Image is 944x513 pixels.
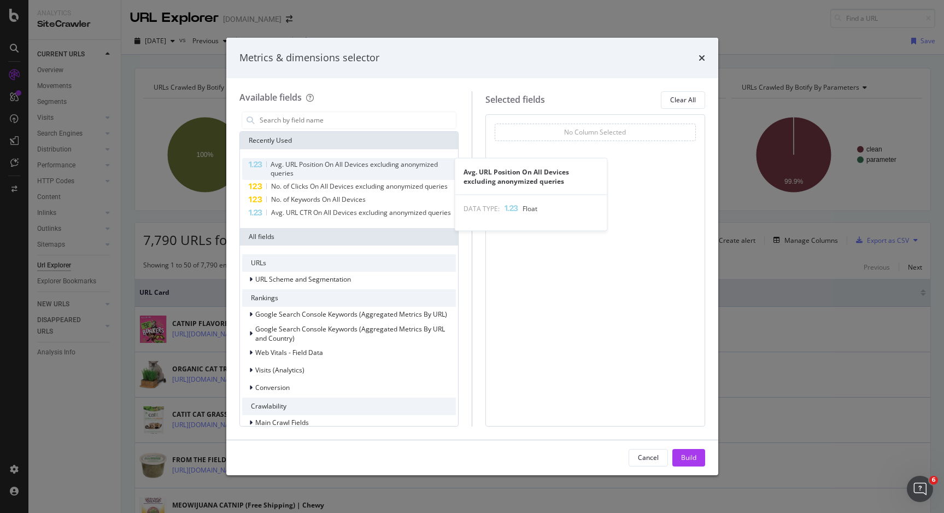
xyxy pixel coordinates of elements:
[699,51,705,65] div: times
[255,310,447,319] span: Google Search Console Keywords (Aggregated Metrics By URL)
[661,91,705,109] button: Clear All
[464,204,500,213] span: DATA TYPE:
[255,365,304,375] span: Visits (Analytics)
[638,453,659,462] div: Cancel
[255,275,351,284] span: URL Scheme and Segmentation
[629,449,668,467] button: Cancel
[226,38,718,475] div: modal
[259,112,456,129] input: Search by field name
[242,289,456,307] div: Rankings
[455,167,607,186] div: Avg. URL Position On All Devices excluding anonymized queries
[271,195,366,204] span: No. of Keywords On All Devices
[681,453,696,462] div: Build
[670,95,696,104] div: Clear All
[523,204,537,213] span: Float
[240,228,459,246] div: All fields
[271,208,451,217] span: Avg. URL CTR On All Devices excluding anonymized queries
[255,348,323,357] span: Web Vitals - Field Data
[271,182,448,191] span: No. of Clicks On All Devices excluding anonymized queries
[255,418,309,427] span: Main Crawl Fields
[929,476,938,485] span: 6
[239,51,379,65] div: Metrics & dimensions selector
[242,254,456,272] div: URLs
[242,398,456,415] div: Crawlability
[907,476,933,502] iframe: Intercom live chat
[255,324,445,343] span: Google Search Console Keywords (Aggregated Metrics By URL and Country)
[255,383,290,392] span: Conversion
[239,91,302,103] div: Available fields
[240,132,459,149] div: Recently Used
[564,127,626,137] div: No Column Selected
[271,160,438,178] span: Avg. URL Position On All Devices excluding anonymized queries
[672,449,705,467] button: Build
[485,94,545,106] div: Selected fields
